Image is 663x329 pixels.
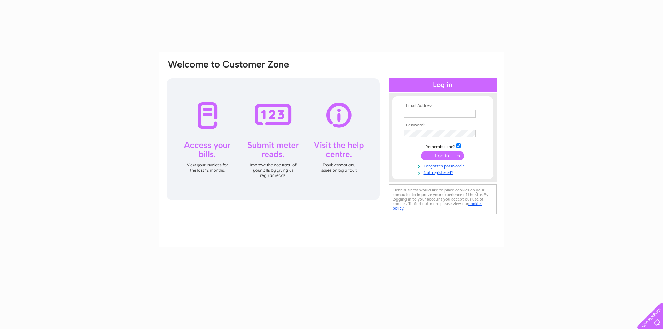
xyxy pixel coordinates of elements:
[393,201,482,211] a: cookies policy
[404,169,483,175] a: Not registered?
[402,103,483,108] th: Email Address:
[402,123,483,128] th: Password:
[402,142,483,149] td: Remember me?
[421,151,464,160] input: Submit
[389,184,497,214] div: Clear Business would like to place cookies on your computer to improve your experience of the sit...
[404,162,483,169] a: Forgotten password?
